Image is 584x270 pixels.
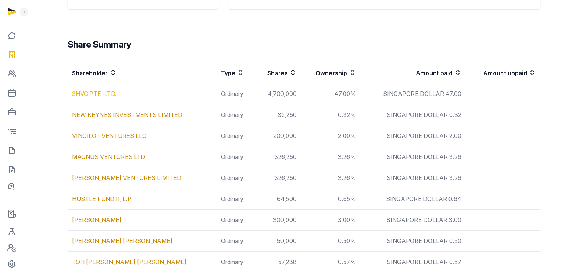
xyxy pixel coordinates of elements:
a: NEW KEYNES INVESTMENTS LIMITED [72,111,182,118]
span: SINGAPORE DOLLAR 0.64 [386,195,461,202]
span: SINGAPORE DOLLAR 3.26 [387,153,461,160]
h3: Share Summary [68,39,540,51]
td: 50,000 [255,231,301,252]
a: MAGNUS VENTURES LTD [72,153,145,160]
span: SINGAPORE DOLLAR 3.00 [386,216,461,224]
span: SINGAPORE DOLLAR 3.26 [387,174,461,181]
td: Ordinary [216,125,255,146]
span: SINGAPORE DOLLAR 0.50 [387,237,461,245]
td: 32,250 [255,104,301,125]
td: 326,250 [255,146,301,167]
td: 3.00% [301,210,361,231]
td: 47.00% [301,83,361,104]
td: Ordinary [216,83,255,104]
td: 64,500 [255,188,301,210]
span: SINGAPORE DOLLAR 47.00 [383,90,461,97]
td: Ordinary [216,146,255,167]
a: 3HVC PTE. LTD. [72,90,116,97]
th: Ownership [301,62,361,83]
td: Ordinary [216,104,255,125]
td: Ordinary [216,210,255,231]
td: 2.00% [301,125,361,146]
td: 300,000 [255,210,301,231]
td: 0.65% [301,188,361,210]
span: SINGAPORE DOLLAR 0.32 [387,111,461,118]
td: 4,700,000 [255,83,301,104]
td: Ordinary [216,167,255,188]
a: [PERSON_NAME] [72,216,122,224]
span: SINGAPORE DOLLAR 2.00 [387,132,461,139]
span: SINGAPORE DOLLAR 0.57 [387,258,461,266]
td: Ordinary [216,188,255,210]
a: [PERSON_NAME] VENTURES LIMITED [72,174,181,181]
th: Amount unpaid [466,62,540,83]
td: 0.50% [301,231,361,252]
td: 0.32% [301,104,361,125]
a: VINGILOT VENTURES LLC [72,132,146,139]
td: 3.26% [301,146,361,167]
td: 326,250 [255,167,301,188]
th: Shares [255,62,301,83]
th: Amount paid [361,62,466,83]
td: 3.26% [301,167,361,188]
td: Ordinary [216,231,255,252]
th: Shareholder [68,62,216,83]
a: [PERSON_NAME] [PERSON_NAME] [72,237,173,245]
th: Type [216,62,255,83]
a: TOH [PERSON_NAME] [PERSON_NAME] [72,258,187,266]
td: 200,000 [255,125,301,146]
a: HUSTLE FUND II, L.P. [72,195,133,202]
